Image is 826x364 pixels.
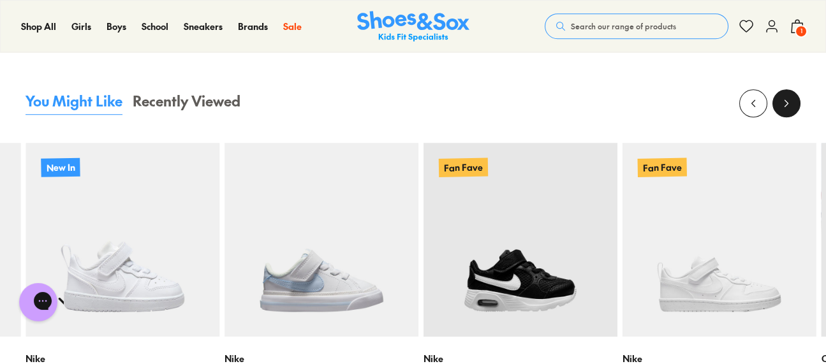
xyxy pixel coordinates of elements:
[238,20,268,33] a: Brands
[790,12,805,40] button: 1
[795,25,808,38] span: 1
[184,20,223,33] a: Sneakers
[637,157,686,177] p: Fan Fave
[142,20,168,33] a: School
[133,91,240,115] button: Recently Viewed
[41,157,80,177] p: New In
[357,11,469,42] img: SNS_Logo_Responsive.svg
[107,20,126,33] a: Boys
[26,91,122,115] button: You Might Like
[545,13,728,39] button: Search our range of products
[71,20,91,33] a: Girls
[357,11,469,42] a: Shoes & Sox
[283,20,302,33] a: Sale
[13,279,64,326] iframe: Gorgias live chat messenger
[571,20,676,32] span: Search our range of products
[26,143,219,337] a: New In
[439,157,488,177] p: Fan Fave
[21,20,56,33] a: Shop All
